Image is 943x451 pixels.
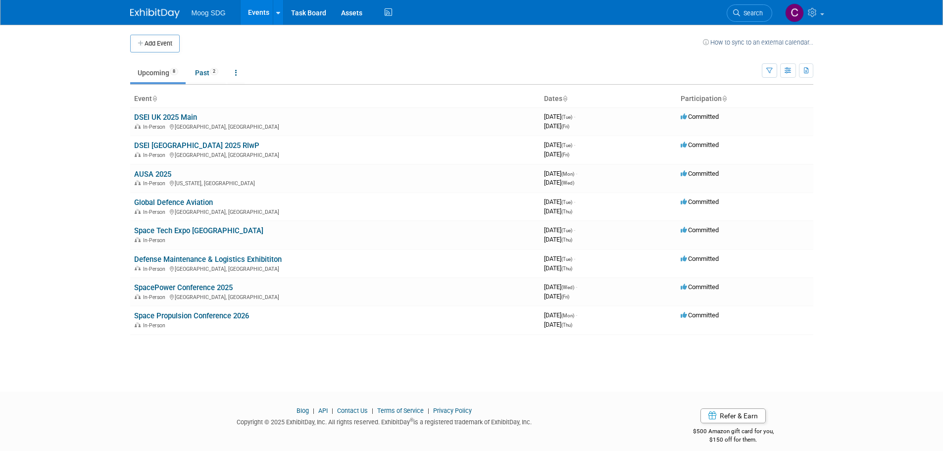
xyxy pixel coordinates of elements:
[540,91,677,107] th: Dates
[681,170,719,177] span: Committed
[310,407,317,414] span: |
[130,35,180,52] button: Add Event
[544,198,575,205] span: [DATE]
[574,226,575,234] span: -
[318,407,328,414] a: API
[561,209,572,214] span: (Thu)
[544,236,572,243] span: [DATE]
[561,322,572,328] span: (Thu)
[561,200,572,205] span: (Tue)
[192,9,226,17] span: Moog SDG
[561,228,572,233] span: (Tue)
[740,9,763,17] span: Search
[329,407,336,414] span: |
[135,124,141,129] img: In-Person Event
[561,152,569,157] span: (Fri)
[134,179,536,187] div: [US_STATE], [GEOGRAPHIC_DATA]
[143,152,168,158] span: In-Person
[143,180,168,187] span: In-Person
[135,266,141,271] img: In-Person Event
[143,322,168,329] span: In-Person
[130,91,540,107] th: Event
[544,170,577,177] span: [DATE]
[576,311,577,319] span: -
[561,143,572,148] span: (Tue)
[544,321,572,328] span: [DATE]
[134,255,282,264] a: Defense Maintenance & Logistics Exhibititon
[544,141,575,149] span: [DATE]
[425,407,432,414] span: |
[134,198,213,207] a: Global Defence Aviation
[681,283,719,291] span: Committed
[377,407,424,414] a: Terms of Service
[653,436,813,444] div: $150 off for them.
[134,170,171,179] a: AUSA 2025
[681,226,719,234] span: Committed
[134,207,536,215] div: [GEOGRAPHIC_DATA], [GEOGRAPHIC_DATA]
[681,255,719,262] span: Committed
[722,95,727,102] a: Sort by Participation Type
[785,3,804,22] img: Cindy White
[337,407,368,414] a: Contact Us
[681,311,719,319] span: Committed
[130,8,180,18] img: ExhibitDay
[135,237,141,242] img: In-Person Event
[130,63,186,82] a: Upcoming8
[544,311,577,319] span: [DATE]
[727,4,772,22] a: Search
[135,322,141,327] img: In-Person Event
[188,63,226,82] a: Past2
[134,141,259,150] a: DSEI [GEOGRAPHIC_DATA] 2025 RIwP
[143,124,168,130] span: In-Person
[135,180,141,185] img: In-Person Event
[681,141,719,149] span: Committed
[700,408,766,423] a: Refer & Earn
[297,407,309,414] a: Blog
[544,207,572,215] span: [DATE]
[134,311,249,320] a: Space Propulsion Conference 2026
[134,264,536,272] div: [GEOGRAPHIC_DATA], [GEOGRAPHIC_DATA]
[135,152,141,157] img: In-Person Event
[134,122,536,130] div: [GEOGRAPHIC_DATA], [GEOGRAPHIC_DATA]
[544,226,575,234] span: [DATE]
[561,256,572,262] span: (Tue)
[544,283,577,291] span: [DATE]
[561,266,572,271] span: (Thu)
[152,95,157,102] a: Sort by Event Name
[143,237,168,244] span: In-Person
[574,198,575,205] span: -
[544,255,575,262] span: [DATE]
[561,171,574,177] span: (Mon)
[544,150,569,158] span: [DATE]
[561,285,574,290] span: (Wed)
[544,122,569,130] span: [DATE]
[135,294,141,299] img: In-Person Event
[653,421,813,444] div: $500 Amazon gift card for you,
[544,264,572,272] span: [DATE]
[410,417,413,423] sup: ®
[143,294,168,301] span: In-Person
[681,198,719,205] span: Committed
[143,266,168,272] span: In-Person
[134,226,263,235] a: Space Tech Expo [GEOGRAPHIC_DATA]
[561,114,572,120] span: (Tue)
[681,113,719,120] span: Committed
[369,407,376,414] span: |
[562,95,567,102] a: Sort by Start Date
[574,113,575,120] span: -
[561,294,569,300] span: (Fri)
[574,255,575,262] span: -
[130,415,639,427] div: Copyright © 2025 ExhibitDay, Inc. All rights reserved. ExhibitDay is a registered trademark of Ex...
[544,113,575,120] span: [DATE]
[703,39,813,46] a: How to sync to an external calendar...
[576,283,577,291] span: -
[561,124,569,129] span: (Fri)
[134,150,536,158] div: [GEOGRAPHIC_DATA], [GEOGRAPHIC_DATA]
[574,141,575,149] span: -
[134,293,536,301] div: [GEOGRAPHIC_DATA], [GEOGRAPHIC_DATA]
[433,407,472,414] a: Privacy Policy
[134,113,197,122] a: DSEI UK 2025 Main
[677,91,813,107] th: Participation
[544,293,569,300] span: [DATE]
[576,170,577,177] span: -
